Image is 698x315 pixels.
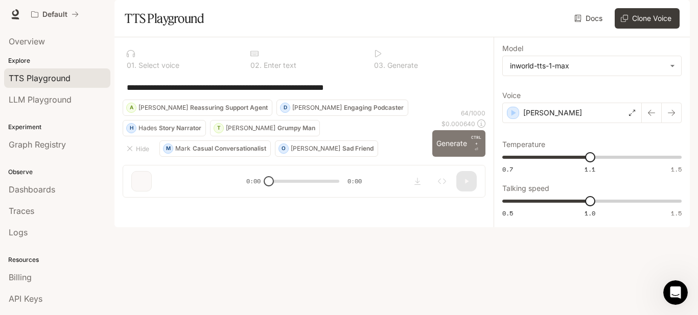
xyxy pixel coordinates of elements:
[663,280,688,305] iframe: Intercom live chat
[279,140,288,157] div: O
[136,62,179,69] p: Select voice
[138,105,188,111] p: [PERSON_NAME]
[291,146,340,152] p: [PERSON_NAME]
[127,120,136,136] div: H
[292,105,342,111] p: [PERSON_NAME]
[123,100,272,116] button: A[PERSON_NAME]Reassuring Support Agent
[250,62,262,69] p: 0 2 .
[471,134,481,147] p: CTRL +
[125,8,204,29] h1: TTS Playground
[502,92,521,99] p: Voice
[138,125,157,131] p: Hades
[226,125,275,131] p: [PERSON_NAME]
[523,108,582,118] p: [PERSON_NAME]
[342,146,374,152] p: Sad Friend
[671,165,682,174] span: 1.5
[471,134,481,153] p: ⏎
[190,105,268,111] p: Reassuring Support Agent
[123,140,155,157] button: Hide
[159,125,201,131] p: Story Narrator
[585,209,595,217] span: 1.0
[385,62,418,69] p: Generate
[432,130,485,157] button: GenerateCTRL +⏎
[502,209,513,217] span: 0.5
[510,61,665,71] div: inworld-tts-1-max
[502,45,523,52] p: Model
[344,105,404,111] p: Engaging Podcaster
[276,100,408,116] button: D[PERSON_NAME]Engaging Podcaster
[262,62,296,69] p: Enter text
[502,165,513,174] span: 0.7
[42,10,67,19] p: Default
[175,146,191,152] p: Mark
[193,146,266,152] p: Casual Conversationalist
[502,185,549,192] p: Talking speed
[164,140,173,157] div: M
[671,209,682,217] span: 1.5
[585,165,595,174] span: 1.1
[441,119,475,128] p: $ 0.000640
[615,8,680,29] button: Clone Voice
[277,125,315,131] p: Grumpy Man
[123,120,206,136] button: HHadesStory Narrator
[572,8,607,29] a: Docs
[461,109,485,117] p: 64 / 1000
[159,140,271,157] button: MMarkCasual Conversationalist
[127,62,136,69] p: 0 1 .
[214,120,223,136] div: T
[502,141,545,148] p: Temperature
[210,120,320,136] button: T[PERSON_NAME]Grumpy Man
[127,100,136,116] div: A
[275,140,378,157] button: O[PERSON_NAME]Sad Friend
[27,4,83,25] button: All workspaces
[374,62,385,69] p: 0 3 .
[281,100,290,116] div: D
[503,56,681,76] div: inworld-tts-1-max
